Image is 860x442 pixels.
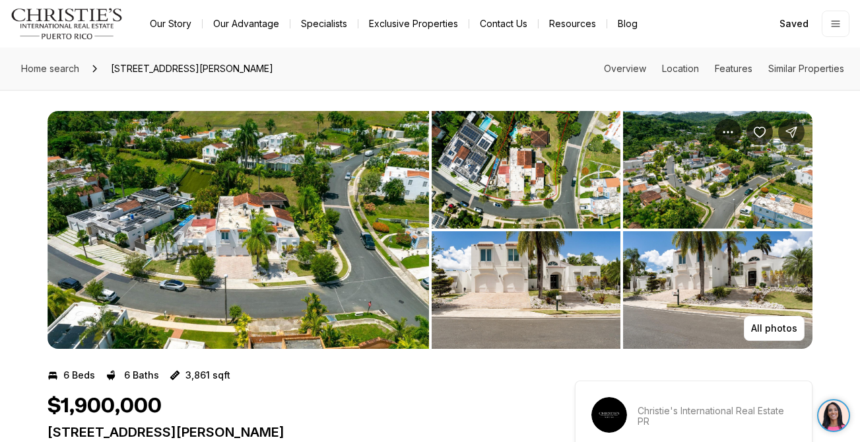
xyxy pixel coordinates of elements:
li: 2 of 10 [432,111,813,349]
img: logo [11,8,123,40]
a: Our Story [139,15,202,33]
p: 6 Baths [124,370,159,381]
button: View image gallery [432,111,621,229]
button: View image gallery [623,231,812,349]
a: Skip to: Features [715,63,752,74]
a: Skip to: Similar Properties [768,63,844,74]
span: [STREET_ADDRESS][PERSON_NAME] [106,58,279,79]
a: Exclusive Properties [358,15,469,33]
button: View image gallery [623,111,812,229]
span: Saved [779,18,809,29]
p: 6 Beds [63,370,95,381]
a: Blog [607,15,648,33]
a: Resources [539,15,607,33]
p: 3,861 sqft [185,370,230,381]
a: Skip to: Location [662,63,699,74]
button: Open menu [822,11,849,37]
a: Home search [16,58,84,79]
a: Our Advantage [203,15,290,33]
button: View image gallery [432,231,621,349]
a: Specialists [290,15,358,33]
a: Saved [772,11,816,37]
button: Share Property: 222 CALLE TURPIAL [778,119,805,145]
button: Contact Us [469,15,538,33]
li: 1 of 10 [48,111,429,349]
h1: $1,900,000 [48,394,162,419]
button: 6 Baths [106,365,159,386]
p: Christie's International Real Estate PR [638,406,796,427]
a: Skip to: Overview [604,63,646,74]
nav: Page section menu [604,63,844,74]
p: All photos [751,323,797,334]
button: Property options [715,119,741,145]
img: be3d4b55-7850-4bcb-9297-a2f9cd376e78.png [8,8,38,38]
p: [STREET_ADDRESS][PERSON_NAME] [48,424,527,440]
button: All photos [744,316,805,341]
button: Save Property: 222 CALLE TURPIAL [746,119,773,145]
div: Listing Photos [48,111,812,349]
span: Home search [21,63,79,74]
button: View image gallery [48,111,429,349]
